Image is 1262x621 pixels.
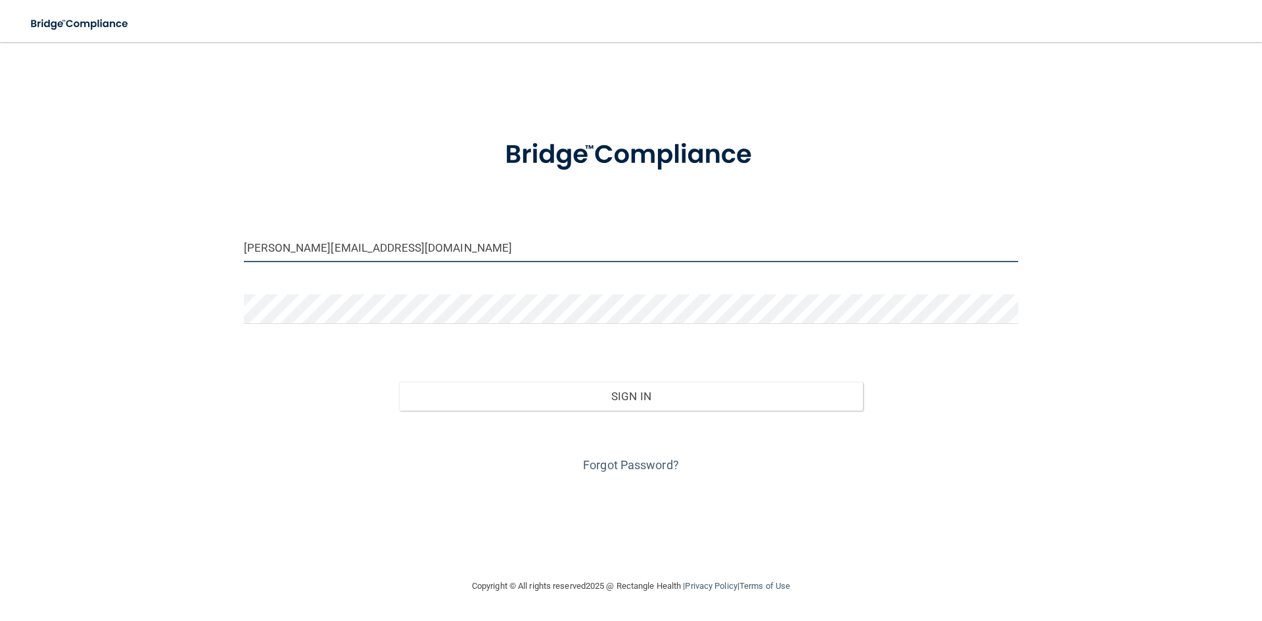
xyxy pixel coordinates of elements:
[478,121,784,189] img: bridge_compliance_login_screen.278c3ca4.svg
[391,565,871,607] div: Copyright © All rights reserved 2025 @ Rectangle Health | |
[739,581,790,591] a: Terms of Use
[399,382,864,411] button: Sign In
[583,458,679,472] a: Forgot Password?
[244,233,1018,262] input: Email
[20,11,141,37] img: bridge_compliance_login_screen.278c3ca4.svg
[685,581,737,591] a: Privacy Policy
